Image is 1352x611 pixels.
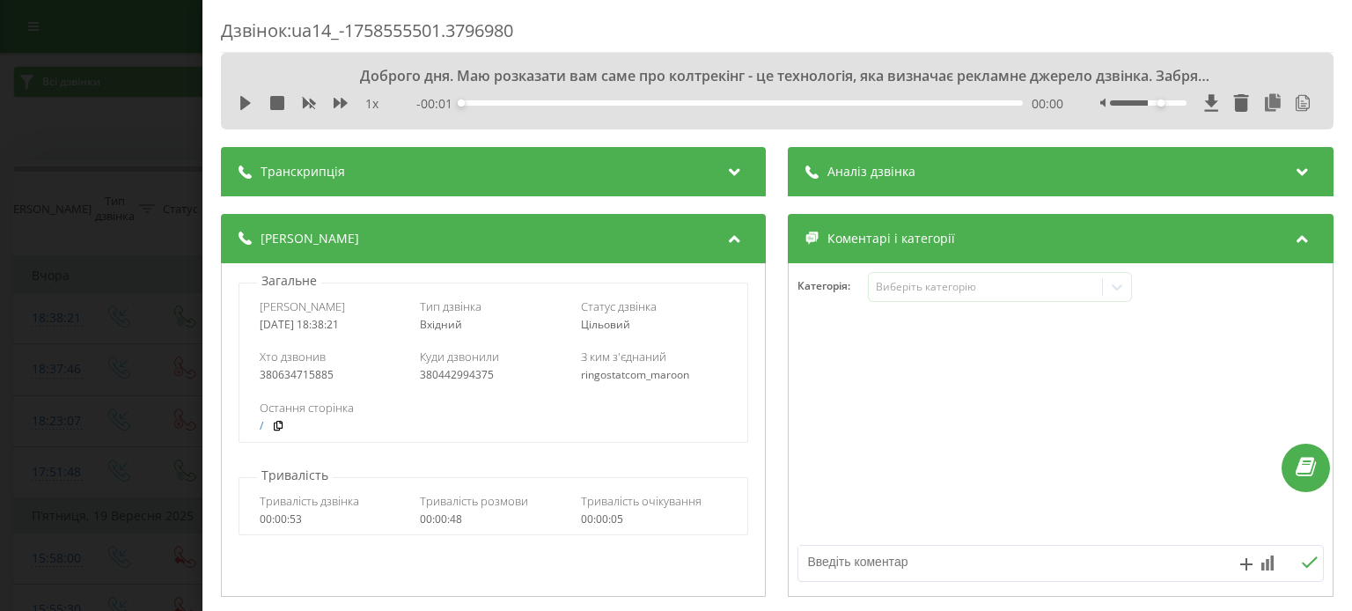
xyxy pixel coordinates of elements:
span: З ким з'єднаний [581,349,666,364]
span: Вхідний [421,317,463,332]
div: ringostatcom_maroon [581,369,728,381]
span: Транскрипція [261,163,345,180]
span: Хто дзвонив [260,349,326,364]
div: 380442994375 [421,369,568,381]
span: Коментарі і категорії [828,230,956,247]
p: Загальне [257,272,321,290]
span: [PERSON_NAME] [261,230,359,247]
span: Остання сторінка [260,400,354,416]
div: 00:00:48 [421,513,568,526]
p: Тривалість [257,467,333,484]
span: Цільовий [581,317,630,332]
span: 00:00 [1032,95,1063,113]
span: [PERSON_NAME] [260,298,345,314]
span: Статус дзвінка [581,298,657,314]
a: / [260,420,263,432]
div: Доброго дня. Маю розказати вам саме про колтрекінг - це технологія, яка визначає рекламне джерело... [343,66,1212,85]
span: Тип дзвінка [421,298,482,314]
span: Аналіз дзвінка [828,163,916,180]
div: 380634715885 [260,369,407,381]
div: 00:00:05 [581,513,728,526]
div: Дзвінок : ua14_-1758555501.3796980 [221,18,1334,53]
span: - 00:01 [417,95,462,113]
span: 1 x [365,95,378,113]
div: 00:00:53 [260,513,407,526]
div: Accessibility label [1158,99,1165,107]
span: Тривалість розмови [421,493,529,509]
div: Accessibility label [459,99,466,107]
span: Тривалість дзвінка [260,493,359,509]
div: Виберіть категорію [876,280,1096,294]
span: Куди дзвонили [421,349,500,364]
span: Тривалість очікування [581,493,702,509]
h4: Категорія : [798,280,869,292]
div: [DATE] 18:38:21 [260,319,407,331]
